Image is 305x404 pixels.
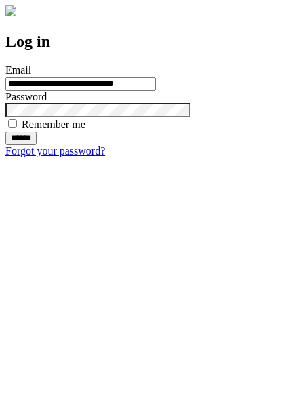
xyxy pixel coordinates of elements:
[5,145,105,157] a: Forgot your password?
[5,91,47,102] label: Password
[22,119,85,130] label: Remember me
[5,33,300,51] h2: Log in
[5,64,31,76] label: Email
[5,5,16,16] img: logo-4e3dc11c47720685a147b03b5a06dd966a58ff35d612b21f08c02c0306f2b779.png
